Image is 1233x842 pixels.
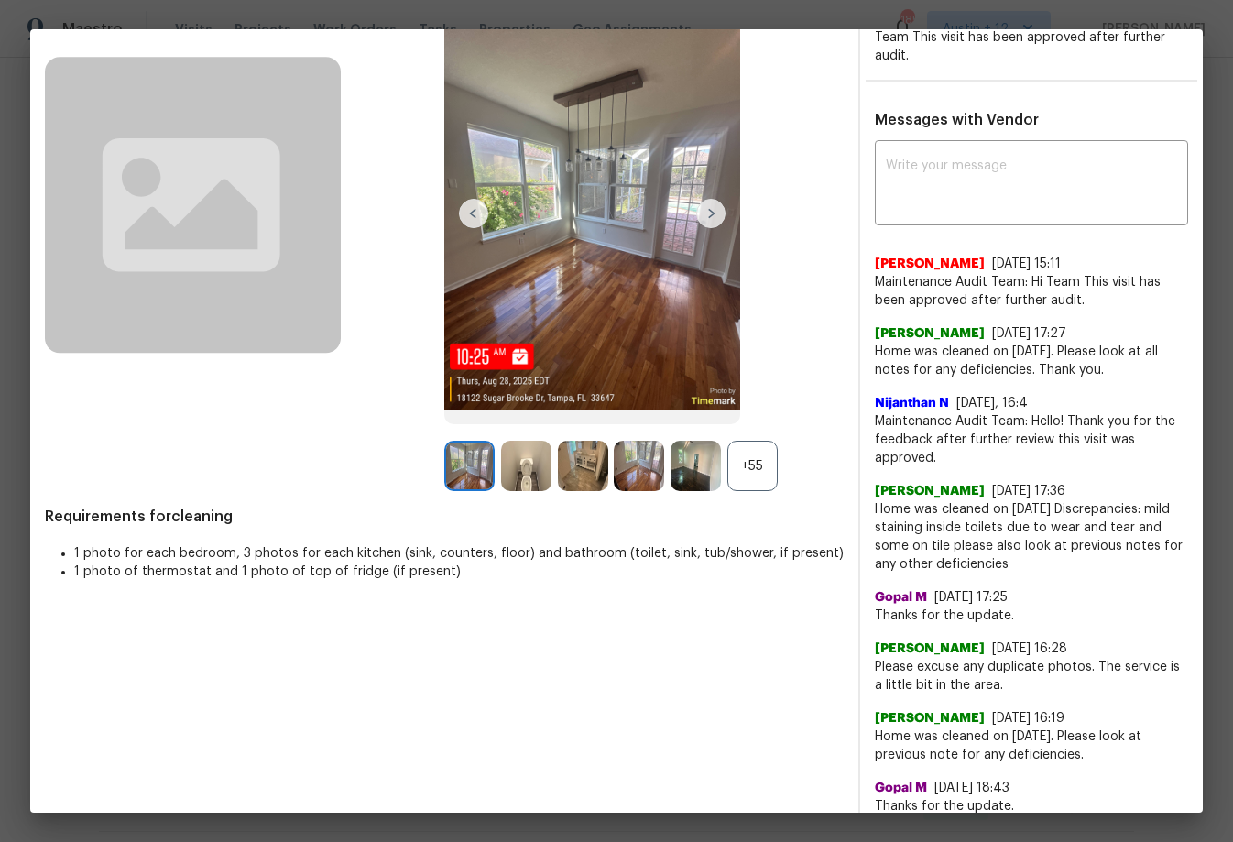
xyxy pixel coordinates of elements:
[875,640,985,658] span: [PERSON_NAME]
[875,482,985,500] span: [PERSON_NAME]
[875,273,1188,310] span: Maintenance Audit Team: Hi Team This visit has been approved after further audit.
[875,709,985,727] span: [PERSON_NAME]
[875,13,1165,62] span: Additional details: Maintenance Audit Team: Hi Team This visit has been approved after further au...
[727,441,778,491] div: +55
[875,255,985,273] span: [PERSON_NAME]
[875,779,927,797] span: Gopal M
[875,658,1188,694] span: Please excuse any duplicate photos. The service is a little bit in the area.
[875,607,1188,625] span: Thanks for the update.
[875,394,949,412] span: Nijanthan N
[875,727,1188,764] span: Home was cleaned on [DATE]. Please look at previous note for any deficiencies.
[875,588,927,607] span: Gopal M
[875,324,985,343] span: [PERSON_NAME]
[992,327,1066,340] span: [DATE] 17:27
[74,563,844,581] li: 1 photo of thermostat and 1 photo of top of fridge (if present)
[45,508,844,526] span: Requirements for cleaning
[992,712,1064,725] span: [DATE] 16:19
[934,782,1009,794] span: [DATE] 18:43
[696,199,726,228] img: right-chevron-button-url
[875,113,1039,127] span: Messages with Vendor
[992,257,1061,270] span: [DATE] 15:11
[459,199,488,228] img: left-chevron-button-url
[875,343,1188,379] span: Home was cleaned on [DATE]. Please look at all notes for any deficiencies. Thank you.
[875,500,1188,574] span: Home was cleaned on [DATE] Discrepancies: mild staining inside toilets due to wear and tear and s...
[875,412,1188,467] span: Maintenance Audit Team: Hello! Thank you for the feedback after further review this visit was app...
[875,797,1188,815] span: Thanks for the update.
[956,397,1028,410] span: [DATE], 16:4
[992,642,1067,655] span: [DATE] 16:28
[992,485,1065,498] span: [DATE] 17:36
[74,544,844,563] li: 1 photo for each bedroom, 3 photos for each kitchen (sink, counters, floor) and bathroom (toilet,...
[934,591,1008,604] span: [DATE] 17:25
